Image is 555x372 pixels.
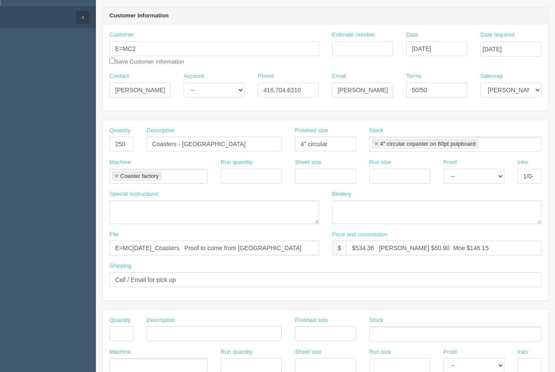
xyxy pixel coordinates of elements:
[480,31,515,39] label: Date required
[406,72,422,80] label: Terms
[480,72,503,80] label: Salesrep
[146,316,175,325] label: Description
[332,241,347,255] div: $
[109,348,131,356] label: Machine
[109,316,130,325] label: Quantity
[295,158,321,167] label: Sheet size
[146,127,175,135] label: Description
[295,348,321,356] label: Sheet size
[443,158,457,167] label: Proof
[221,158,252,167] label: Run quantity
[109,31,319,66] div: Save Customer Information
[221,348,252,356] label: Run quantity
[332,231,388,239] label: Price and commission
[295,316,328,325] label: Finished size
[332,190,351,198] label: Bindery
[369,158,392,167] label: Run size
[109,231,119,239] label: File
[109,262,132,270] label: Shipping
[369,348,392,356] label: Run size
[295,127,328,135] label: Finished size
[443,348,457,356] label: Proof
[518,348,528,356] label: Inks
[109,72,129,80] label: Contact
[184,72,204,80] label: Account
[109,41,319,56] input: Enter customer name
[258,72,274,80] label: Phone
[109,127,130,135] label: Quantity
[406,31,418,39] label: Date
[109,158,131,167] label: Machine
[109,31,134,39] label: Customer
[332,31,375,39] label: Estimate number
[369,127,384,135] label: Stock
[518,158,528,167] label: Inks
[120,173,159,179] div: Coaster factory
[332,72,346,80] label: Email
[103,7,548,25] header: Customer Information
[380,141,476,147] div: 4" circular copaster on 60pt pulpboard
[109,190,158,198] label: Special instructions
[369,316,384,325] label: Stock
